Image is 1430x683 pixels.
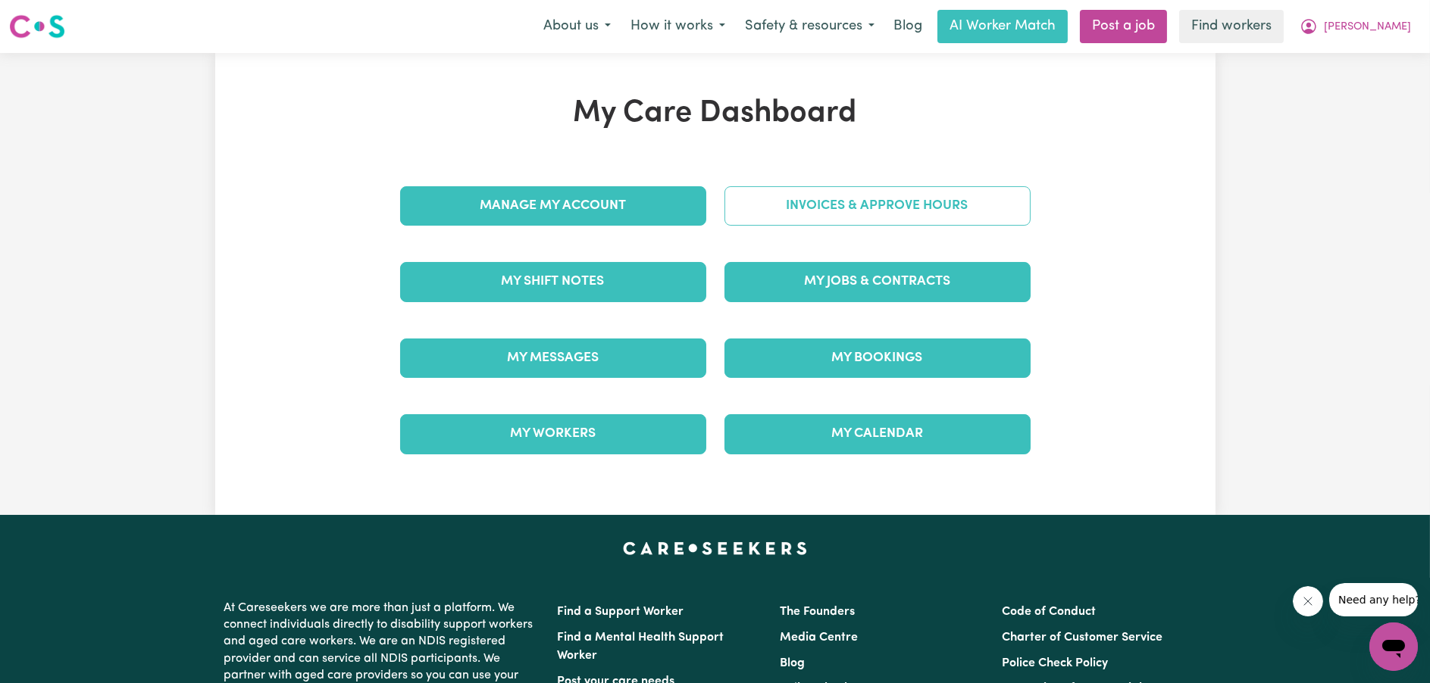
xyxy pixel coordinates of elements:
a: Find workers [1179,10,1284,43]
button: My Account [1290,11,1421,42]
h1: My Care Dashboard [391,95,1040,132]
a: My Workers [400,414,706,454]
button: About us [534,11,621,42]
iframe: Message from company [1329,583,1418,616]
a: Blog [780,657,805,669]
span: Need any help? [9,11,92,23]
a: My Jobs & Contracts [724,262,1031,301]
a: Manage My Account [400,186,706,226]
iframe: Close message [1293,586,1323,616]
a: Post a job [1080,10,1167,43]
a: Charter of Customer Service [1002,632,1162,644]
a: AI Worker Match [937,10,1068,43]
a: Careseekers home page [623,542,807,554]
a: Blog [884,10,931,43]
span: [PERSON_NAME] [1324,19,1411,36]
a: Find a Support Worker [558,606,684,618]
a: My Bookings [724,338,1031,378]
iframe: Button to launch messaging window [1369,622,1418,671]
a: My Shift Notes [400,262,706,301]
a: My Messages [400,338,706,378]
a: The Founders [780,606,855,618]
a: Invoices & Approve Hours [724,186,1031,226]
a: Careseekers logo [9,9,65,44]
button: Safety & resources [735,11,884,42]
a: Media Centre [780,632,858,644]
a: Police Check Policy [1002,657,1108,669]
a: Find a Mental Health Support Worker [558,632,724,662]
img: Careseekers logo [9,13,65,40]
button: How it works [621,11,735,42]
a: Code of Conduct [1002,606,1096,618]
a: My Calendar [724,414,1031,454]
